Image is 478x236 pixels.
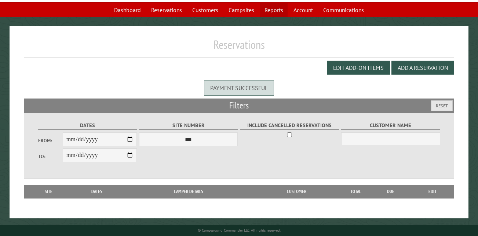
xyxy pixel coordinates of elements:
th: Total [341,185,371,198]
button: Reset [431,100,453,111]
a: Communications [319,3,368,17]
a: Campsites [224,3,259,17]
th: Edit [411,185,454,198]
div: Payment successful [204,81,274,95]
label: Customer Name [341,121,440,130]
th: Due [371,185,411,198]
label: Dates [38,121,137,130]
th: Dates [69,185,124,198]
a: Reservations [147,3,186,17]
label: Site Number [139,121,238,130]
a: Reports [260,3,288,17]
th: Camper Details [124,185,252,198]
th: Site [28,185,69,198]
h1: Reservations [24,37,454,58]
a: Account [289,3,317,17]
a: Dashboard [110,3,145,17]
small: © Campground Commander LLC. All rights reserved. [198,228,281,233]
label: From: [38,137,63,144]
a: Customers [188,3,223,17]
label: Include Cancelled Reservations [240,121,339,130]
label: To: [38,153,63,160]
button: Add a Reservation [391,61,454,75]
button: Edit Add-on Items [327,61,390,75]
h2: Filters [24,99,454,112]
th: Customer [252,185,341,198]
